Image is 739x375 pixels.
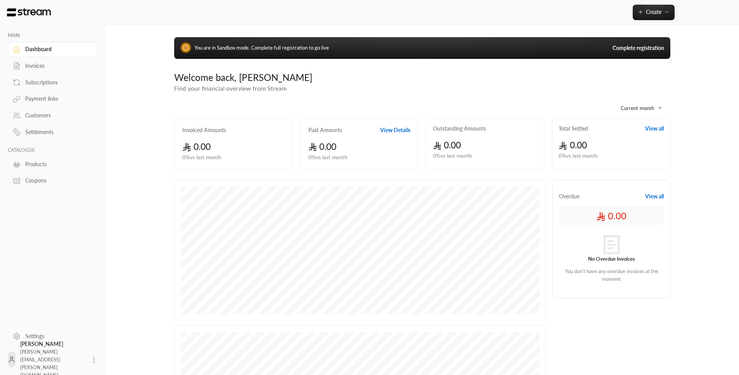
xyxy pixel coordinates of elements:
div: Products [25,160,88,168]
div: Subscriptions [25,79,88,86]
a: Settlements [8,125,98,140]
button: View all [645,125,664,132]
a: Settings [8,329,98,344]
p: CATALOGUE [8,147,98,153]
a: Invoices [8,58,98,74]
div: Dashboard [25,45,88,53]
img: Logo [6,8,52,17]
span: Overdue [559,193,580,200]
button: View all [645,193,664,200]
a: Subscriptions [8,75,98,90]
a: Dashboard [8,42,98,57]
span: 0 % vs last month [308,153,348,162]
div: Settings [25,332,88,340]
span: 0.00 [182,141,211,152]
span: 0.00 [596,210,627,222]
span: Find your financial overview from Stream [174,84,287,92]
span: 0.00 [433,140,461,150]
a: Payment links [8,91,98,107]
div: Invoices [25,62,88,70]
span: You are in Sandbox mode. Complete full registration to go live [194,45,329,51]
div: Payment links [25,95,88,103]
a: Complete registration [613,44,664,52]
div: Current month [608,98,666,118]
div: Coupons [25,177,88,184]
div: Settlements [25,128,88,136]
h2: Total Settled [559,125,588,132]
h2: Paid Amounts [308,126,342,134]
a: Customers [8,108,98,123]
span: 0 % vs last month [433,152,472,160]
div: Customers [25,112,88,119]
span: 0.00 [308,141,337,152]
a: Coupons [8,173,98,188]
span: 0 % vs last month [182,153,222,162]
p: MAIN [8,33,98,39]
span: 0 % vs last month [559,152,598,160]
strong: No Overdue Invoices [588,256,635,262]
h2: Invoiced Amounts [182,126,226,134]
span: Create [646,9,661,15]
a: Products [8,157,98,172]
span: 0.00 [559,140,587,150]
h2: Outstanding Amounts [433,125,486,132]
button: Create [633,5,675,20]
div: Welcome back, [PERSON_NAME] [174,71,670,84]
button: View Details [380,126,410,134]
p: You don't have any overdue invoices at the moment [563,268,660,283]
